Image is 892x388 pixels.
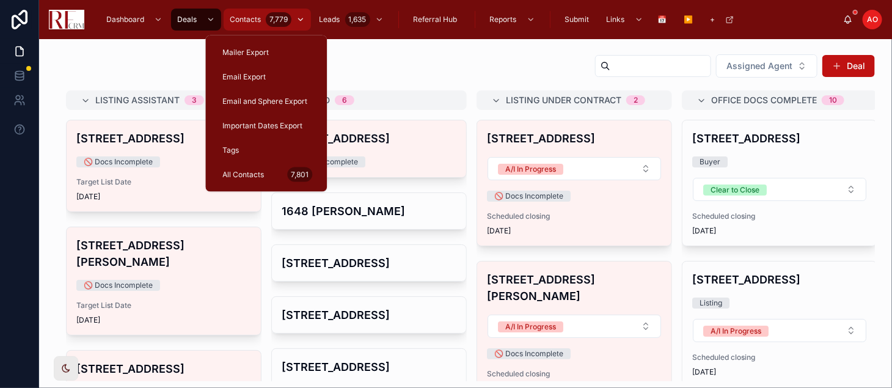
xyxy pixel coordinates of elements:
[66,120,261,212] a: [STREET_ADDRESS]🚫 Docs IncompleteTarget List Date[DATE]
[76,361,251,377] h4: [STREET_ADDRESS]
[76,177,251,187] span: Target List Date
[488,157,661,180] button: Select Button
[565,15,590,24] span: Submit
[222,121,302,131] span: Important Dates Export
[106,15,144,24] span: Dashboard
[704,9,740,31] a: +
[271,244,467,282] a: [STREET_ADDRESS]
[678,9,702,31] a: ▶️
[287,167,312,182] div: 7,801
[684,15,693,24] span: ▶️
[213,66,320,88] a: Email Export
[76,237,251,270] h4: [STREET_ADDRESS][PERSON_NAME]
[607,15,625,24] span: Links
[213,115,320,137] a: Important Dates Export
[477,120,672,246] a: [STREET_ADDRESS]Select Button🚫 Docs IncompleteScheduled closing[DATE]
[192,95,197,105] div: 3
[84,280,153,291] div: 🚫 Docs Incomplete
[693,178,866,201] button: Select Button
[271,120,467,178] a: [STREET_ADDRESS]🚫 Docs Incomplete
[487,211,662,221] span: Scheduled closing
[66,227,261,335] a: [STREET_ADDRESS][PERSON_NAME]🚫 Docs IncompleteTarget List Date[DATE]
[505,164,556,175] div: A/I In Progress
[867,15,878,24] span: AO
[342,95,347,105] div: 6
[692,367,867,377] span: [DATE]
[652,9,676,31] a: 📅
[692,271,867,288] h4: [STREET_ADDRESS]
[692,130,867,147] h4: [STREET_ADDRESS]
[76,130,251,147] h4: [STREET_ADDRESS]
[271,192,467,230] a: 1648 [PERSON_NAME]
[692,226,867,236] span: [DATE]
[222,170,264,180] span: All Contacts
[692,353,867,362] span: Scheduled closing
[95,94,180,106] span: Listing Assistant
[76,192,251,202] span: [DATE]
[282,307,456,323] h4: [STREET_ADDRESS]
[171,9,221,31] a: Deals
[213,164,320,186] a: All Contacts7,801
[213,90,320,112] a: Email and Sphere Export
[230,15,261,24] span: Contacts
[601,9,649,31] a: Links
[490,15,517,24] span: Reports
[222,72,266,82] span: Email Export
[320,15,340,24] span: Leads
[414,15,458,24] span: Referral Hub
[494,348,563,359] div: 🚫 Docs Incomplete
[345,12,370,27] div: 1,635
[726,60,792,72] span: Assigned Agent
[682,120,877,246] a: [STREET_ADDRESS]BuyerSelect ButtonScheduled closing[DATE]
[487,271,662,304] h4: [STREET_ADDRESS][PERSON_NAME]
[484,9,541,31] a: Reports
[222,48,269,57] span: Mailer Export
[213,42,320,64] a: Mailer Export
[494,191,563,202] div: 🚫 Docs Incomplete
[711,185,759,196] div: Clear to Close
[505,321,556,332] div: A/I In Progress
[822,55,875,77] button: Deal
[711,326,761,337] div: A/I In Progress
[222,97,307,106] span: Email and Sphere Export
[76,301,251,310] span: Target List Date
[634,95,638,105] div: 2
[700,298,722,309] div: Listing
[282,359,456,375] h4: [STREET_ADDRESS]
[487,369,662,379] span: Scheduled closing
[716,54,817,78] button: Select Button
[658,15,667,24] span: 📅
[488,315,661,338] button: Select Button
[282,255,456,271] h4: [STREET_ADDRESS]
[506,94,621,106] span: Listing Under Contract
[559,9,598,31] a: Submit
[282,203,456,219] h4: 1648 [PERSON_NAME]
[692,211,867,221] span: Scheduled closing
[408,9,466,31] a: Referral Hub
[94,6,843,33] div: scrollable content
[829,95,837,105] div: 10
[76,315,251,325] span: [DATE]
[222,145,239,155] span: Tags
[700,156,720,167] div: Buyer
[711,15,715,24] span: +
[711,94,817,106] span: Office Docs Complete
[177,15,197,24] span: Deals
[49,10,84,29] img: App logo
[271,348,467,386] a: [STREET_ADDRESS]
[271,296,467,334] a: [STREET_ADDRESS]
[84,156,153,167] div: 🚫 Docs Incomplete
[213,139,320,161] a: Tags
[100,9,169,31] a: Dashboard
[693,319,866,342] button: Select Button
[224,9,311,31] a: Contacts7,779
[266,12,291,27] div: 7,779
[682,261,877,387] a: [STREET_ADDRESS]ListingSelect ButtonScheduled closing[DATE]
[313,9,390,31] a: Leads1,635
[487,226,662,236] span: [DATE]
[487,130,662,147] h4: [STREET_ADDRESS]
[282,130,456,147] h4: [STREET_ADDRESS]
